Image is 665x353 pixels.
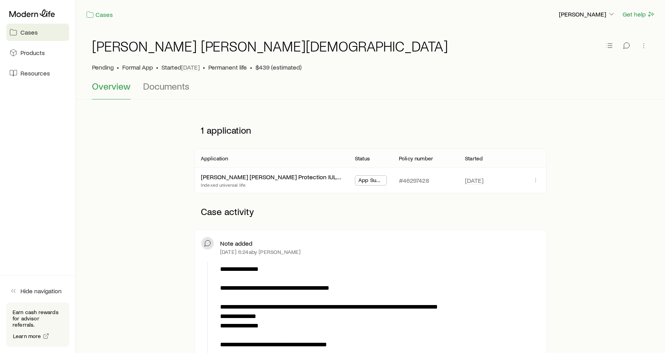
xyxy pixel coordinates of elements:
[13,333,41,339] span: Learn more
[6,303,69,347] div: Earn cash rewards for advisor referrals.Learn more
[20,28,38,36] span: Cases
[622,10,656,19] button: Get help
[162,63,200,71] p: Started
[92,38,448,54] h1: [PERSON_NAME] [PERSON_NAME][DEMOGRAPHIC_DATA]
[13,309,63,328] p: Earn cash rewards for advisor referrals.
[399,176,429,184] p: #46297428
[255,63,301,71] span: $439 (estimated)
[203,63,205,71] span: •
[208,63,247,71] span: Permanent life
[201,182,342,188] p: Indexed universal life
[20,287,62,295] span: Hide navigation
[465,176,483,184] span: [DATE]
[117,63,119,71] span: •
[358,177,383,185] span: App Submitted
[558,10,616,19] button: [PERSON_NAME]
[6,64,69,82] a: Resources
[220,249,301,255] p: [DATE] 6:24a by [PERSON_NAME]
[92,81,649,99] div: Case details tabs
[201,173,345,180] a: [PERSON_NAME] [PERSON_NAME] Protection IUL 24
[195,118,547,142] p: 1 application
[20,49,45,57] span: Products
[220,239,252,247] p: Note added
[86,10,113,19] a: Cases
[156,63,158,71] span: •
[201,155,228,162] p: Application
[6,24,69,41] a: Cases
[465,155,483,162] p: Started
[250,63,252,71] span: •
[92,81,130,92] span: Overview
[195,200,547,223] p: Case activity
[6,44,69,61] a: Products
[201,173,342,181] div: [PERSON_NAME] [PERSON_NAME] Protection IUL 24
[181,63,200,71] span: [DATE]
[355,155,370,162] p: Status
[20,69,50,77] span: Resources
[143,81,189,92] span: Documents
[122,63,153,71] span: Formal App
[399,155,433,162] p: Policy number
[92,63,114,71] p: Pending
[6,282,69,300] button: Hide navigation
[559,10,615,18] p: [PERSON_NAME]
